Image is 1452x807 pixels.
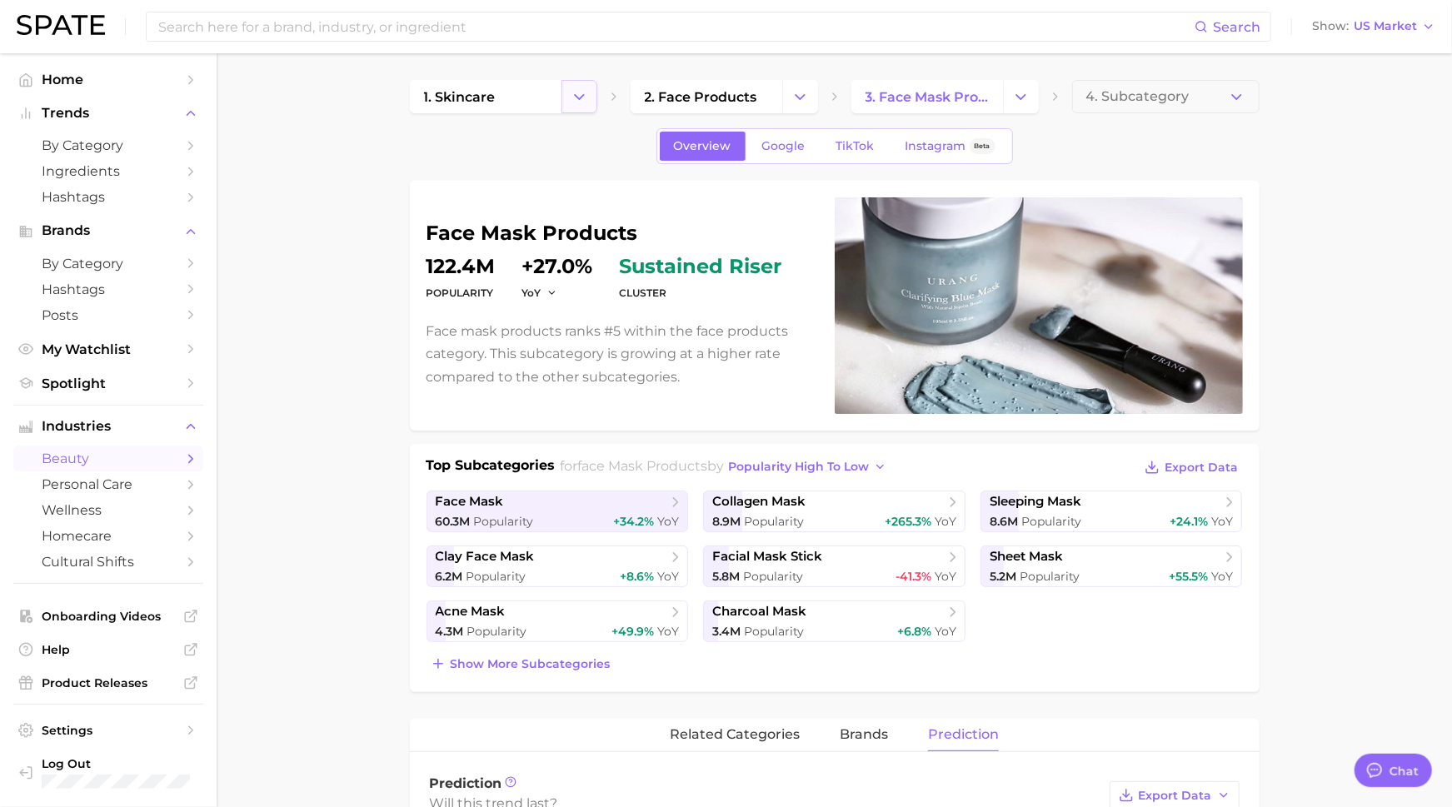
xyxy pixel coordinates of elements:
a: 2. face products [631,80,782,113]
a: Settings [13,718,203,743]
span: Prediction [430,775,502,791]
button: ShowUS Market [1308,16,1440,37]
a: sheet mask5.2m Popularity+55.5% YoY [980,545,1243,587]
a: My Watchlist [13,336,203,362]
button: Change Category [782,80,818,113]
span: Popularity [1020,569,1080,584]
p: Face mask products ranks #5 within the face products category. This subcategory is growing at a h... [427,320,815,388]
span: Popularity [744,514,804,529]
span: 8.9m [712,514,741,529]
span: 4. Subcategory [1086,89,1190,104]
span: YoY [657,569,679,584]
span: Posts [42,307,175,323]
button: Brands [13,218,203,243]
span: popularity high to low [728,460,869,474]
a: Help [13,637,203,662]
a: Hashtags [13,276,203,302]
h1: Top Subcategories [427,456,556,481]
button: YoY [522,286,558,300]
span: Industries [42,419,175,434]
span: collagen mask [712,494,806,510]
span: YoY [522,286,541,300]
span: -41.3% [896,569,931,584]
span: 2. face products [645,89,757,105]
span: by Category [42,137,175,153]
span: 4.3m [436,624,464,639]
span: Show [1312,22,1349,31]
span: YoY [935,514,956,529]
span: sleeping mask [990,494,1081,510]
a: homecare [13,523,203,549]
span: cultural shifts [42,554,175,570]
span: clay face mask [436,549,535,565]
span: US Market [1354,22,1417,31]
span: YoY [657,514,679,529]
a: Home [13,67,203,92]
a: acne mask4.3m Popularity+49.9% YoY [427,600,689,642]
button: popularity high to low [724,456,891,478]
dt: cluster [620,283,782,303]
span: Search [1213,19,1260,35]
span: 1. skincare [424,89,496,105]
a: Log out. Currently logged in with e-mail ellenlennon@goodkindco.com. [13,751,203,794]
a: Overview [660,132,746,161]
span: Home [42,72,175,87]
a: personal care [13,471,203,497]
a: beauty [13,446,203,471]
span: sheet mask [990,549,1063,565]
span: My Watchlist [42,341,175,357]
button: Show more subcategories [427,652,615,675]
a: Product Releases [13,670,203,695]
span: homecare [42,528,175,544]
span: +6.8% [897,624,931,639]
a: clay face mask6.2m Popularity+8.6% YoY [427,545,689,587]
span: related categories [670,727,800,742]
span: +55.5% [1169,569,1208,584]
span: TikTok [836,139,875,153]
span: Instagram [906,139,966,153]
button: Trends [13,101,203,126]
span: 5.8m [712,569,740,584]
span: acne mask [436,604,506,620]
a: facial mask stick5.8m Popularity-41.3% YoY [703,545,966,587]
span: Onboarding Videos [42,609,175,624]
span: Popularity [467,624,527,639]
a: Posts [13,302,203,328]
span: Beta [975,139,990,153]
span: Help [42,642,175,657]
span: Trends [42,106,175,121]
dt: Popularity [427,283,496,303]
a: Spotlight [13,371,203,396]
span: charcoal mask [712,604,806,620]
span: by Category [42,256,175,271]
span: +265.3% [885,514,931,529]
span: brands [840,727,888,742]
a: collagen mask8.9m Popularity+265.3% YoY [703,491,966,532]
button: Change Category [1003,80,1039,113]
span: YoY [1211,514,1233,529]
span: YoY [657,624,679,639]
a: 1. skincare [410,80,561,113]
a: Onboarding Videos [13,604,203,629]
span: Popularity [467,569,526,584]
span: Google [762,139,806,153]
span: Popularity [1021,514,1081,529]
span: beauty [42,451,175,466]
a: TikTok [822,132,889,161]
span: +8.6% [620,569,654,584]
span: YoY [935,569,956,584]
button: Change Category [561,80,597,113]
a: charcoal mask3.4m Popularity+6.8% YoY [703,600,966,642]
span: Show more subcategories [451,657,611,671]
span: Export Data [1165,461,1239,475]
span: face mask [436,494,504,510]
span: YoY [935,624,956,639]
span: +49.9% [611,624,654,639]
a: sleeping mask8.6m Popularity+24.1% YoY [980,491,1243,532]
span: 8.6m [990,514,1018,529]
span: wellness [42,502,175,518]
a: Hashtags [13,184,203,210]
a: 3. face mask products [851,80,1003,113]
h1: face mask products [427,223,815,243]
span: Popularity [474,514,534,529]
